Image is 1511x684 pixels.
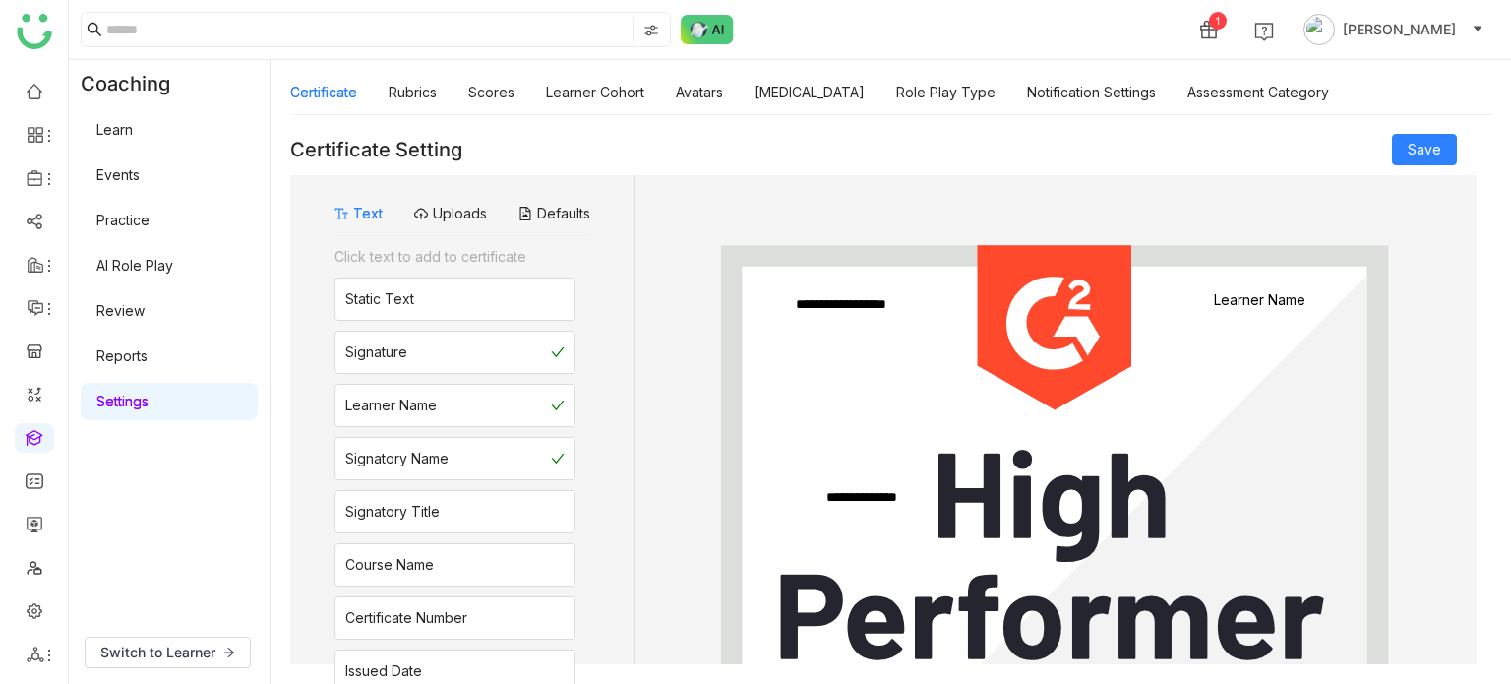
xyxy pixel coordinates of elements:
[1392,134,1457,165] button: Save
[85,637,251,668] button: Switch to Learner
[1164,291,1355,308] gtmb-token-detail: Learner Name
[1187,84,1329,100] a: Assessment Category
[896,84,996,100] a: Role Play Type
[345,607,467,629] div: Certificate Number
[345,395,437,416] div: Learner Name
[468,84,514,100] a: Scores
[345,501,440,523] div: Signatory Title
[1254,22,1274,41] img: help.svg
[546,84,644,100] a: Learner Cohort
[96,212,150,228] a: Practice
[96,166,140,183] a: Events
[518,203,590,224] button: Defaults
[681,15,734,44] img: ask-buddy-normal.svg
[69,60,200,107] div: Coaching
[1343,19,1456,40] span: [PERSON_NAME]
[96,393,149,409] a: Settings
[96,302,145,319] a: Review
[100,642,215,663] span: Switch to Learner
[334,203,383,224] button: Text
[96,257,173,274] a: AI Role Play
[643,23,659,38] img: search-type.svg
[389,84,437,100] a: Rubrics
[345,448,449,469] div: Signatory Name
[17,14,52,49] img: logo
[755,84,865,100] a: [MEDICAL_DATA]
[96,121,133,138] a: Learn
[1209,12,1227,30] div: 1
[345,660,422,682] div: Issued Date
[96,347,148,364] a: Reports
[334,246,575,268] div: Click text to add to certificate
[414,203,487,224] button: Uploads
[345,342,407,363] div: Signature
[676,84,723,100] a: Avatars
[345,288,414,310] div: Static Text
[345,554,434,576] div: Course Name
[290,138,462,161] div: Certificate Setting
[1408,139,1441,160] span: Save
[1299,14,1487,45] button: [PERSON_NAME]
[1027,84,1156,100] a: Notification Settings
[290,84,357,100] a: Certificate
[1303,14,1335,45] img: avatar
